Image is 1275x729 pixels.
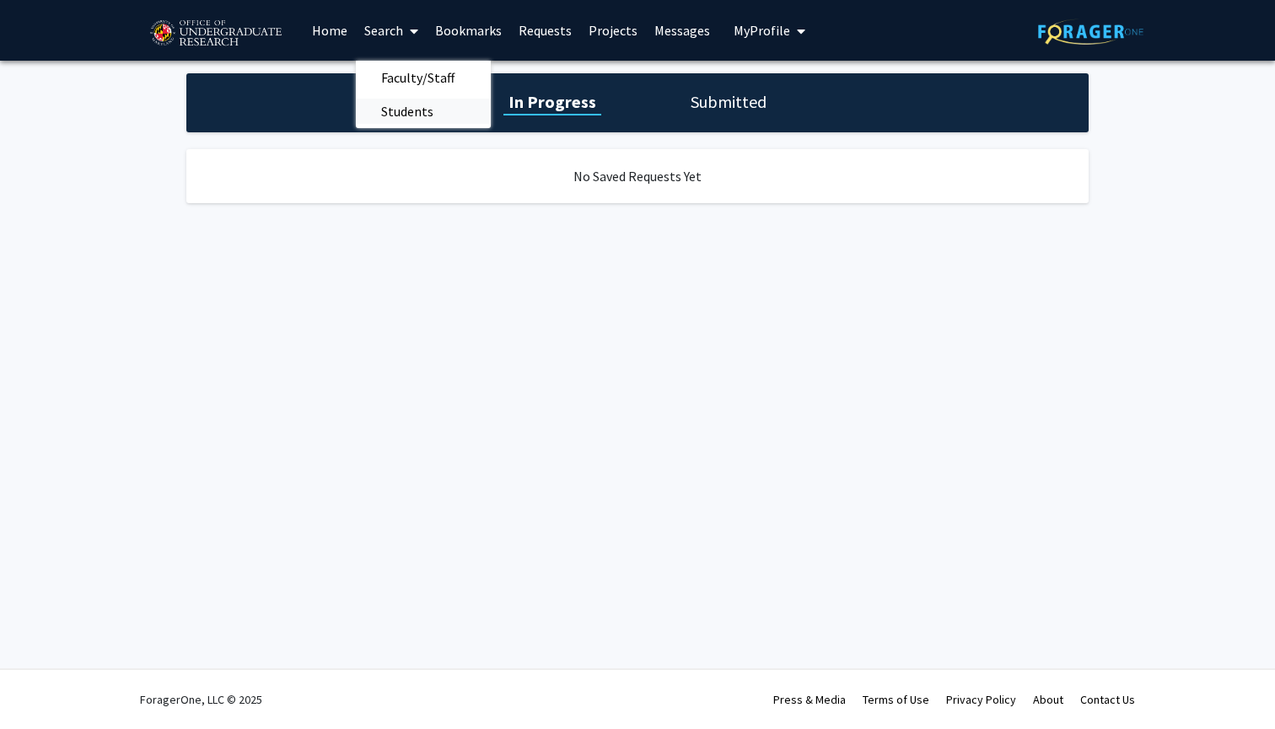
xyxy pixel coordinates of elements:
[1033,692,1063,707] a: About
[503,90,601,114] h1: In Progress
[686,90,772,114] h1: Submitted
[186,149,1089,203] div: No Saved Requests Yet
[427,1,510,60] a: Bookmarks
[356,1,427,60] a: Search
[140,670,262,729] div: ForagerOne, LLC © 2025
[646,1,718,60] a: Messages
[510,1,580,60] a: Requests
[356,61,480,94] span: Faculty/Staff
[356,65,491,90] a: Faculty/Staff
[773,692,846,707] a: Press & Media
[734,22,790,39] span: My Profile
[356,99,491,124] a: Students
[13,653,72,716] iframe: Chat
[1080,692,1135,707] a: Contact Us
[863,692,929,707] a: Terms of Use
[580,1,646,60] a: Projects
[946,692,1016,707] a: Privacy Policy
[304,1,356,60] a: Home
[356,94,459,128] span: Students
[144,13,287,55] img: University of Maryland Logo
[1038,19,1143,45] img: ForagerOne Logo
